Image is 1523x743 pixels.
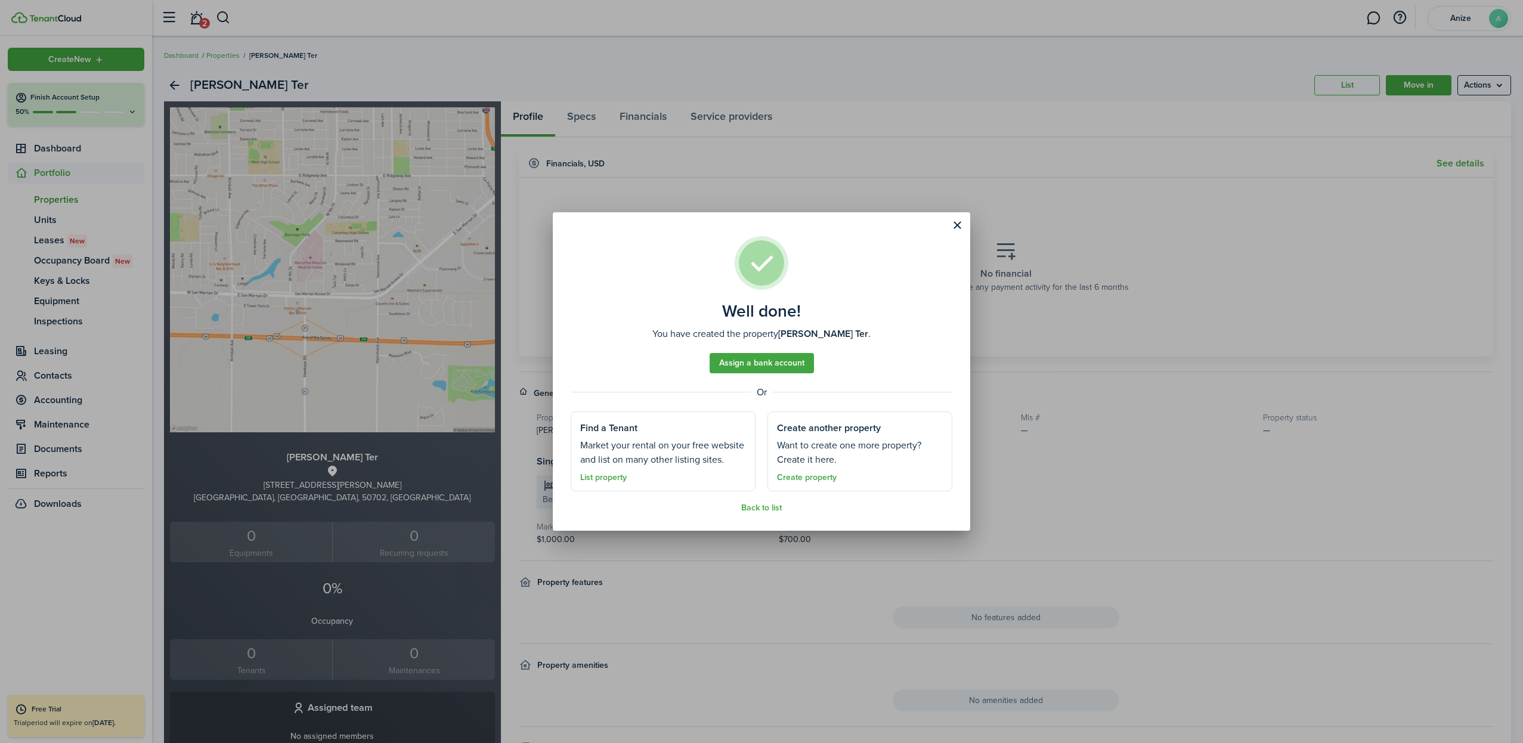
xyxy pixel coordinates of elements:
[777,438,943,467] assembled-view-section-description: Want to create one more property? Create it here.
[947,215,967,236] button: Close modal
[741,503,782,513] a: Back to list
[652,327,871,341] assembled-view-description: You have created the property .
[580,473,627,482] a: List property
[778,327,868,340] b: [PERSON_NAME] Ter
[777,473,837,482] a: Create property
[580,438,746,467] assembled-view-section-description: Market your rental on your free website and list on many other listing sites.
[710,353,814,373] a: Assign a bank account
[777,421,881,435] assembled-view-section-title: Create another property
[571,385,952,400] assembled-view-separator: Or
[580,421,637,435] assembled-view-section-title: Find a Tenant
[722,302,801,321] assembled-view-title: Well done!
